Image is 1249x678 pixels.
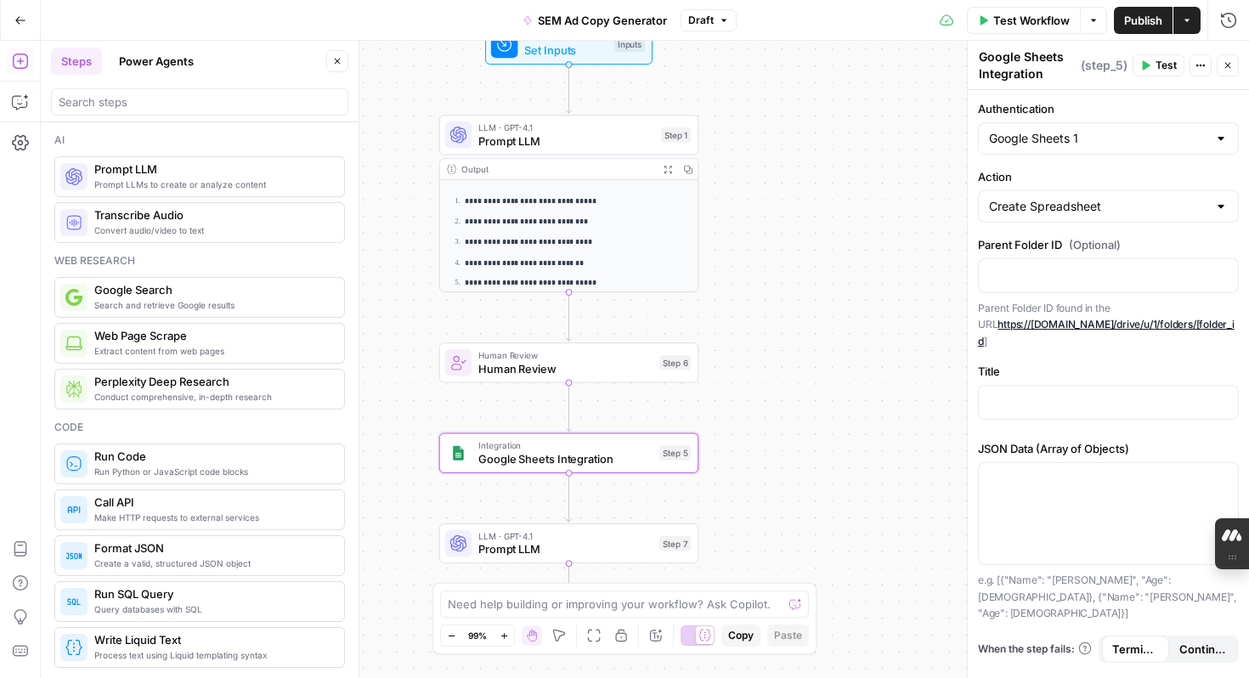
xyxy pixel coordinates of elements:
button: Draft [681,9,737,31]
a: When the step fails: [978,641,1092,657]
g: Edge from start to step_1 [567,65,572,113]
span: Convert audio/video to text [94,223,331,237]
span: Continue [1179,641,1226,658]
input: Create Spreadsheet [989,198,1207,215]
div: Step 7 [659,536,691,551]
span: ( step_5 ) [1081,57,1127,74]
span: Make HTTP requests to external services [94,511,331,524]
span: 99% [468,629,487,642]
span: Test [1156,58,1177,73]
span: Human Review [478,348,653,362]
span: Prompt LLM [94,161,331,178]
span: SEM Ad Copy Generator [538,12,667,29]
span: Run SQL Query [94,585,331,602]
label: Parent Folder ID [978,236,1239,253]
button: Copy [721,624,760,647]
div: Human ReviewHuman ReviewStep 6 [439,342,698,382]
div: Step 6 [659,355,691,370]
p: Parent Folder ID found in the URL ] [978,300,1239,350]
button: Steps [51,48,102,75]
span: Extract content from web pages [94,344,331,358]
span: Prompt LLMs to create or analyze content [94,178,331,191]
img: Group%201%201.png [450,444,467,461]
span: (Optional) [1069,236,1121,253]
label: JSON Data (Array of Objects) [978,440,1239,457]
g: Edge from step_5 to step_7 [567,473,572,522]
input: Search steps [59,93,341,110]
p: e.g. [{"Name": "[PERSON_NAME]", "Age": [DEMOGRAPHIC_DATA]}, {"Name": "[PERSON_NAME]", "Age": [DEM... [978,572,1239,622]
span: Google Sheets Integration [478,450,653,467]
span: Process text using Liquid templating syntax [94,648,331,662]
div: Step 1 [661,127,691,143]
span: LLM · GPT-4.1 [478,529,653,543]
div: Web research [54,253,345,268]
g: Edge from step_6 to step_5 [567,382,572,431]
span: Query databases with SQL [94,602,331,616]
button: Publish [1114,7,1173,34]
button: Power Agents [109,48,204,75]
div: Step 5 [659,445,691,460]
div: Output [461,162,653,176]
span: Set Inputs [524,42,608,59]
label: Title [978,363,1239,380]
div: IntegrationGoogle Sheets IntegrationStep 5 [439,433,698,473]
span: Publish [1124,12,1162,29]
span: Prompt LLM [478,133,654,150]
span: Prompt LLM [478,541,653,558]
label: Action [978,168,1239,185]
div: WorkflowSet InputsInputs [439,25,698,65]
span: Call API [94,494,331,511]
button: Test Workflow [967,7,1080,34]
span: Conduct comprehensive, in-depth research [94,390,331,404]
input: Google Sheets 1 [989,130,1207,147]
div: LLM · GPT-4.1Prompt LLMStep 7 [439,523,698,563]
label: Authentication [978,100,1239,117]
span: Run Code [94,448,331,465]
span: Create a valid, structured JSON object [94,557,331,570]
span: Human Review [478,360,653,377]
g: Edge from step_1 to step_6 [567,292,572,341]
span: Web Page Scrape [94,327,331,344]
span: Draft [688,13,714,28]
textarea: Google Sheets Integration [979,48,1077,82]
span: Integration [478,438,653,452]
span: Format JSON [94,540,331,557]
span: Terminate Workflow [1112,641,1159,658]
button: SEM Ad Copy Generator [512,7,677,34]
span: Perplexity Deep Research [94,373,331,390]
div: Ai [54,133,345,148]
button: Test [1133,54,1184,76]
span: Copy [728,628,754,643]
span: LLM · GPT-4.1 [478,121,654,134]
span: Paste [774,628,802,643]
span: Transcribe Audio [94,206,331,223]
span: Search and retrieve Google results [94,298,331,312]
a: https://[DOMAIN_NAME]/drive/u/1/folders/[folder_id [978,318,1235,347]
button: Continue [1169,636,1236,663]
div: Inputs [614,37,645,53]
span: Run Python or JavaScript code blocks [94,465,331,478]
span: Write Liquid Text [94,631,331,648]
span: Test Workflow [993,12,1070,29]
div: Code [54,420,345,435]
button: Paste [767,624,809,647]
span: Google Search [94,281,331,298]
